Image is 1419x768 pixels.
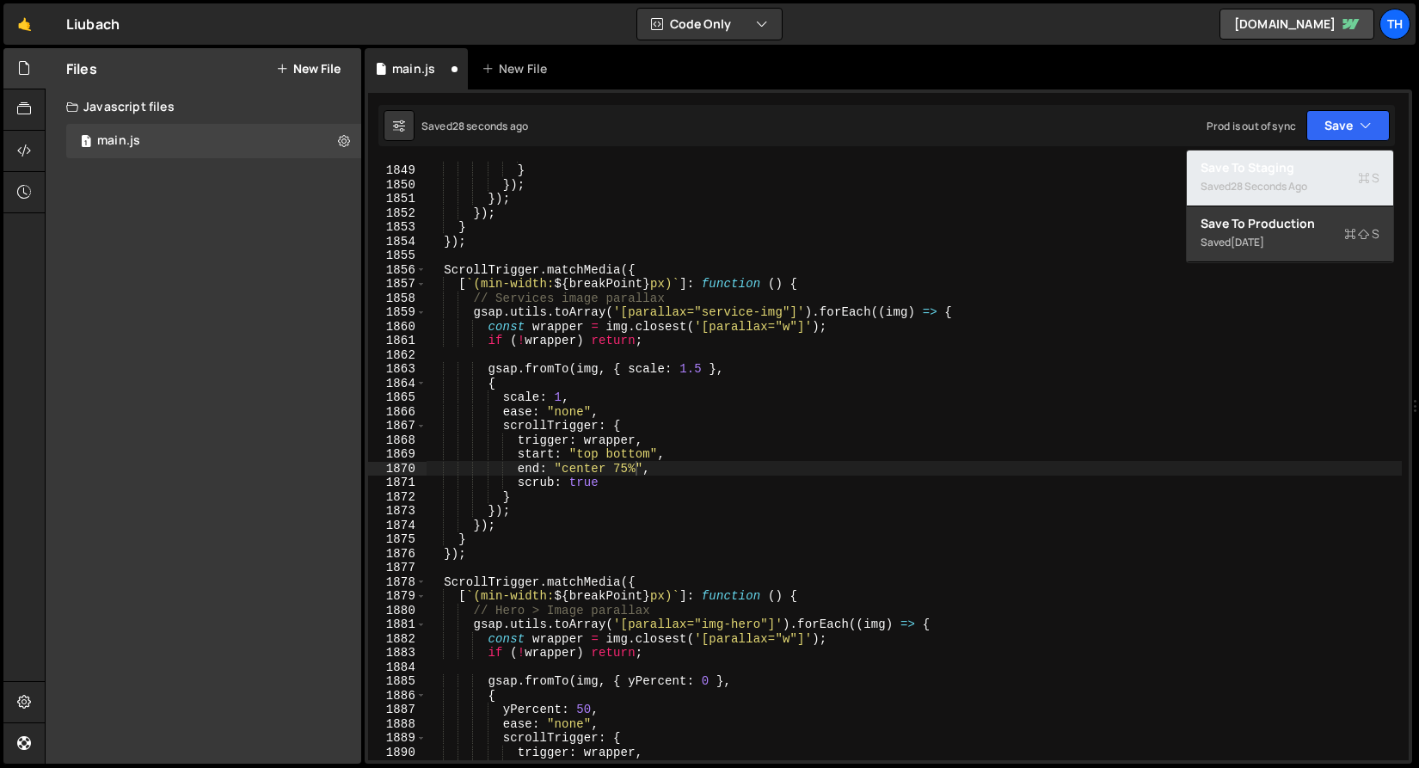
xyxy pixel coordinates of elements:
div: 1858 [368,292,427,306]
div: main.js [392,60,435,77]
button: Save [1306,110,1390,141]
button: Save to ProductionS Saved[DATE] [1187,206,1393,262]
div: 1882 [368,632,427,647]
div: 1865 [368,390,427,405]
div: 16256/43835.js [66,124,361,158]
div: 1854 [368,235,427,249]
div: 1885 [368,674,427,689]
div: 1868 [368,433,427,448]
div: Javascript files [46,89,361,124]
div: 1864 [368,377,427,391]
button: Code Only [637,9,782,40]
div: 1859 [368,305,427,320]
div: 1849 [368,163,427,178]
div: 1861 [368,334,427,348]
div: 1860 [368,320,427,335]
div: 28 seconds ago [452,119,528,133]
div: main.js [97,133,140,149]
a: Th [1379,9,1410,40]
div: 1866 [368,405,427,420]
div: 1889 [368,731,427,746]
div: 1855 [368,249,427,263]
div: 1874 [368,519,427,533]
div: 1852 [368,206,427,221]
h2: Files [66,59,97,78]
div: 1853 [368,220,427,235]
div: 1879 [368,589,427,604]
div: 1870 [368,462,427,476]
div: 1850 [368,178,427,193]
div: Saved [1201,232,1379,253]
span: 1 [81,136,91,150]
div: 1856 [368,263,427,278]
div: 1887 [368,703,427,717]
div: 1881 [368,617,427,632]
div: Save to Production [1201,215,1379,232]
div: 1883 [368,646,427,660]
div: New File [482,60,554,77]
span: S [1358,169,1379,187]
div: 1867 [368,419,427,433]
div: Saved [1201,176,1379,197]
div: 1862 [368,348,427,363]
div: 1884 [368,660,427,675]
div: 1863 [368,362,427,377]
div: 1886 [368,689,427,703]
div: 1872 [368,490,427,505]
div: 1873 [368,504,427,519]
div: 1888 [368,717,427,732]
div: 1869 [368,447,427,462]
div: 28 seconds ago [1231,179,1307,194]
div: Save to Staging [1201,159,1379,176]
button: Save to StagingS Saved28 seconds ago [1187,151,1393,206]
div: 1851 [368,192,427,206]
a: [DOMAIN_NAME] [1219,9,1374,40]
div: [DATE] [1231,235,1264,249]
button: New File [276,62,341,76]
div: Prod is out of sync [1207,119,1296,133]
div: 1876 [368,547,427,562]
div: 1875 [368,532,427,547]
a: 🤙 [3,3,46,45]
div: 1877 [368,561,427,575]
div: 1871 [368,476,427,490]
div: Liubach [66,14,120,34]
span: S [1344,225,1379,243]
div: Saved [421,119,528,133]
div: 1878 [368,575,427,590]
div: 1857 [368,277,427,292]
div: 1890 [368,746,427,760]
div: 1880 [368,604,427,618]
